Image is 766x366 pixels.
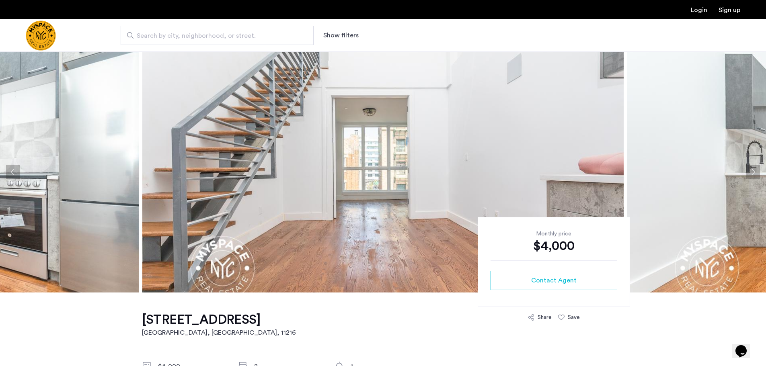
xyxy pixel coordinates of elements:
[121,26,314,45] input: Apartment Search
[491,238,617,254] div: $4,000
[137,31,291,41] span: Search by city, neighborhood, or street.
[323,31,359,40] button: Show or hide filters
[26,20,56,51] img: logo
[568,313,580,321] div: Save
[746,165,760,179] button: Next apartment
[142,328,296,337] h2: [GEOGRAPHIC_DATA], [GEOGRAPHIC_DATA] , 11216
[142,312,296,328] h1: [STREET_ADDRESS]
[142,51,624,292] img: apartment
[491,271,617,290] button: button
[26,20,56,51] a: Cazamio Logo
[531,276,577,285] span: Contact Agent
[691,7,707,13] a: Login
[6,165,20,179] button: Previous apartment
[538,313,552,321] div: Share
[142,312,296,337] a: [STREET_ADDRESS][GEOGRAPHIC_DATA], [GEOGRAPHIC_DATA], 11216
[732,334,758,358] iframe: chat widget
[719,7,740,13] a: Registration
[491,230,617,238] div: Monthly price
